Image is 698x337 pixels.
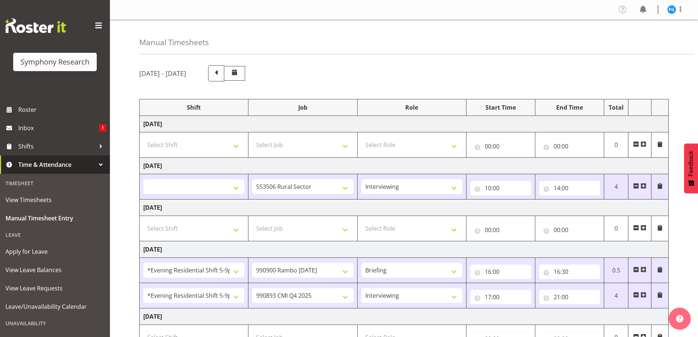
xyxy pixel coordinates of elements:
[2,297,108,316] a: Leave/Unavailability Calendar
[676,315,683,322] img: help-xxl-2.png
[2,316,108,331] div: Unavailability
[5,264,104,275] span: View Leave Balances
[470,223,531,237] input: Click to select...
[18,141,95,152] span: Shifts
[604,132,628,158] td: 0
[608,103,625,112] div: Total
[143,103,244,112] div: Shift
[99,124,106,132] span: 1
[140,199,669,216] td: [DATE]
[2,242,108,261] a: Apply for Leave
[470,264,531,279] input: Click to select...
[139,69,186,77] h5: [DATE] - [DATE]
[361,103,462,112] div: Role
[604,216,628,241] td: 0
[2,176,108,191] div: Timesheet
[470,290,531,304] input: Click to select...
[140,308,669,325] td: [DATE]
[2,191,108,209] a: View Timesheets
[18,159,95,170] span: Time & Attendance
[604,258,628,283] td: 0.5
[539,103,600,112] div: End Time
[688,151,694,176] span: Feedback
[5,283,104,294] span: View Leave Requests
[470,103,531,112] div: Start Time
[18,122,99,133] span: Inbox
[667,5,676,14] img: patricia-gilmour9541.jpg
[539,223,600,237] input: Click to select...
[5,213,104,224] span: Manual Timesheet Entry
[5,246,104,257] span: Apply for Leave
[470,139,531,154] input: Click to select...
[5,194,104,205] span: View Timesheets
[252,103,353,112] div: Job
[18,104,106,115] span: Roster
[604,283,628,308] td: 4
[470,181,531,195] input: Click to select...
[21,56,89,67] div: Symphony Research
[139,38,209,47] h4: Manual Timesheets
[2,209,108,227] a: Manual Timesheet Entry
[2,227,108,242] div: Leave
[539,264,600,279] input: Click to select...
[684,143,698,193] button: Feedback - Show survey
[539,139,600,154] input: Click to select...
[2,279,108,297] a: View Leave Requests
[140,116,669,132] td: [DATE]
[5,301,104,312] span: Leave/Unavailability Calendar
[140,241,669,258] td: [DATE]
[5,18,66,33] img: Rosterit website logo
[539,181,600,195] input: Click to select...
[539,290,600,304] input: Click to select...
[604,174,628,199] td: 4
[140,158,669,174] td: [DATE]
[2,261,108,279] a: View Leave Balances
